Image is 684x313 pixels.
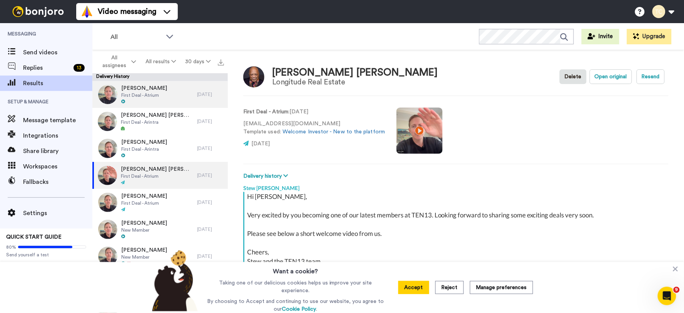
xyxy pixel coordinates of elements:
span: [DATE] [251,141,270,146]
button: Accept [398,281,429,294]
div: Delivery History [92,73,228,81]
span: Settings [23,209,92,218]
span: 9 [674,287,680,293]
div: [DATE] [197,118,224,125]
img: Image of Adam Gordon Pate [243,66,264,88]
span: First Deal - Atrium [121,200,167,206]
div: Longitude Real Estate [272,78,438,86]
div: 13 [74,64,85,72]
div: [PERSON_NAME] [PERSON_NAME] [272,67,438,78]
a: [PERSON_NAME]New Member[DATE] [92,216,228,243]
span: First Deal - Arintra [121,146,167,152]
button: All assignees [94,51,141,72]
a: [PERSON_NAME]First Deal - Atrium[DATE] [92,189,228,216]
span: [PERSON_NAME] [PERSON_NAME] [121,111,193,119]
div: [DATE] [197,91,224,98]
img: bear-with-cookie.png [145,250,202,311]
span: All assignees [99,54,130,69]
span: First Deal - Arintra [121,119,193,125]
p: [EMAIL_ADDRESS][DOMAIN_NAME] Template used: [243,120,385,136]
span: Fallbacks [23,177,92,187]
img: bj-logo-header-white.svg [9,6,67,17]
span: [PERSON_NAME] [121,246,167,254]
img: vm-color.svg [81,5,93,18]
button: Delivery history [243,172,290,180]
span: New Member [121,227,167,233]
div: Hi [PERSON_NAME], Very excited by you becoming one of our latest members at TEN13. Looking forwar... [247,192,667,266]
button: Delete [560,69,587,84]
iframe: Intercom live chat [658,287,676,305]
span: Integrations [23,131,92,140]
img: 078f8af9-6c93-4cb9-999f-a81db42f1a4f-thumb.jpg [98,112,117,131]
button: Resend [637,69,665,84]
button: Invite [582,29,619,44]
p: Taking one of our delicious cookies helps us improve your site experience. [205,279,386,294]
span: Replies [23,63,70,72]
a: Welcome Investor - New to the platform [283,129,385,135]
a: [PERSON_NAME]First Deal - Arintra[DATE] [92,135,228,162]
button: Export all results that match these filters now. [216,56,226,67]
span: 80% [6,244,16,250]
a: [PERSON_NAME] [PERSON_NAME]First Deal - Arintra[DATE] [92,108,228,135]
strong: First Deal - Atrium [243,109,289,114]
span: Message template [23,116,92,125]
div: Stew [PERSON_NAME] [243,180,669,192]
img: 9ce71551-31c0-4ba0-ac18-3d8e38cf73e7-thumb.jpg [98,139,117,158]
div: [DATE] [197,172,224,178]
img: b9d5070d-9441-4618-b70a-b7e7d7cc0262-thumb.jpg [98,220,117,239]
span: New Member [121,254,167,260]
button: All results [141,55,181,69]
span: [PERSON_NAME] [121,84,167,92]
img: 81477ba6-e4aa-41f1-ba46-f61065d9a47b-thumb.jpg [98,193,117,212]
a: Cookie Policy [282,306,316,312]
button: Open original [590,69,632,84]
a: [PERSON_NAME]First Deal - Atrium[DATE] [92,81,228,108]
img: 2d8a5c26-ebef-4c5f-be81-a28784a1e0fa-thumb.jpg [98,85,117,104]
span: Send yourself a test [6,252,86,258]
button: Reject [435,281,464,294]
p: By choosing to Accept and continuing to use our website, you agree to our . [205,298,386,313]
img: 9abfda9b-6f17-418c-b799-c46a98d2587d-thumb.jpg [98,166,117,185]
img: export.svg [218,59,224,66]
h3: Want a cookie? [273,262,318,276]
span: QUICK START GUIDE [6,234,62,240]
a: [PERSON_NAME]New Member[DATE] [92,243,228,270]
span: All [110,32,162,42]
div: [DATE] [197,226,224,232]
div: [DATE] [197,199,224,205]
span: Share library [23,146,92,156]
span: [PERSON_NAME] [121,138,167,146]
button: Upgrade [627,29,672,44]
button: 30 days [181,55,216,69]
div: [DATE] [197,253,224,259]
span: First Deal - Atrium [121,173,193,179]
div: [DATE] [197,145,224,151]
img: b17faca6-e2d4-454f-9b9d-3c0f4977b039-thumb.jpg [98,247,117,266]
span: Workspaces [23,162,92,171]
button: Manage preferences [470,281,533,294]
span: First Deal - Atrium [121,92,167,98]
span: Results [23,79,92,88]
p: : [DATE] [243,108,385,116]
span: [PERSON_NAME] [121,219,167,227]
span: Send videos [23,48,92,57]
span: [PERSON_NAME] [PERSON_NAME] [121,165,193,173]
span: [PERSON_NAME] [121,192,167,200]
a: [PERSON_NAME] [PERSON_NAME]First Deal - Atrium[DATE] [92,162,228,189]
span: Video messaging [98,6,156,17]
